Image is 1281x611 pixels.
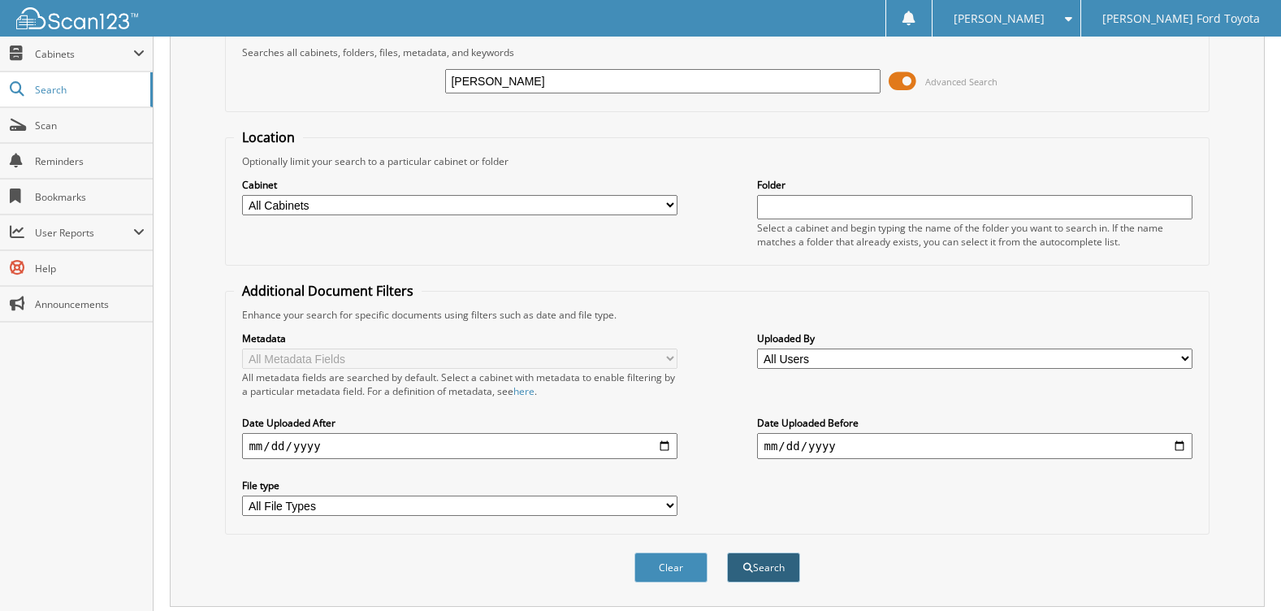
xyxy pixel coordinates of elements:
div: All metadata fields are searched by default. Select a cabinet with metadata to enable filtering b... [242,370,677,398]
legend: Additional Document Filters [234,282,422,300]
label: File type [242,479,677,492]
img: scan123-logo-white.svg [16,7,138,29]
legend: Location [234,128,303,146]
input: end [757,433,1192,459]
iframe: Chat Widget [1200,533,1281,611]
span: Scan [35,119,145,132]
a: here [513,384,534,398]
label: Date Uploaded Before [757,416,1192,430]
span: [PERSON_NAME] Ford Toyota [1102,14,1260,24]
span: Help [35,262,145,275]
div: Enhance your search for specific documents using filters such as date and file type. [234,308,1200,322]
label: Folder [757,178,1192,192]
div: Select a cabinet and begin typing the name of the folder you want to search in. If the name match... [757,221,1192,249]
span: Cabinets [35,47,133,61]
div: Searches all cabinets, folders, files, metadata, and keywords [234,45,1200,59]
label: Date Uploaded After [242,416,677,430]
span: Advanced Search [925,76,998,88]
span: Bookmarks [35,190,145,204]
span: Announcements [35,297,145,311]
button: Search [727,552,800,583]
span: [PERSON_NAME] [954,14,1045,24]
label: Uploaded By [757,331,1192,345]
span: User Reports [35,226,133,240]
input: start [242,433,677,459]
button: Clear [634,552,708,583]
span: Reminders [35,154,145,168]
label: Metadata [242,331,677,345]
div: Optionally limit your search to a particular cabinet or folder [234,154,1200,168]
label: Cabinet [242,178,677,192]
span: Search [35,83,142,97]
